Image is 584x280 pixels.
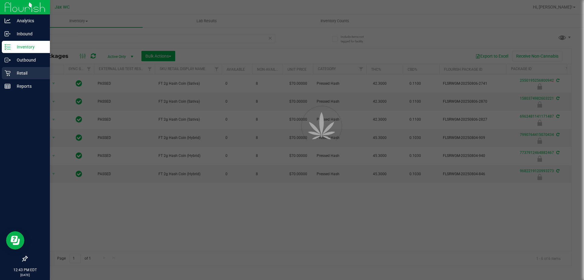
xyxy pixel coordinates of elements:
[5,83,11,89] inline-svg: Reports
[11,17,47,24] p: Analytics
[11,69,47,77] p: Retail
[3,267,47,273] p: 12:43 PM EDT
[5,31,11,37] inline-svg: Inbound
[5,18,11,24] inline-svg: Analytics
[5,70,11,76] inline-svg: Retail
[11,83,47,90] p: Reports
[6,231,24,250] iframe: Resource center
[5,57,11,63] inline-svg: Outbound
[11,43,47,51] p: Inventory
[11,56,47,64] p: Outbound
[3,273,47,277] p: [DATE]
[5,44,11,50] inline-svg: Inventory
[11,30,47,37] p: Inbound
